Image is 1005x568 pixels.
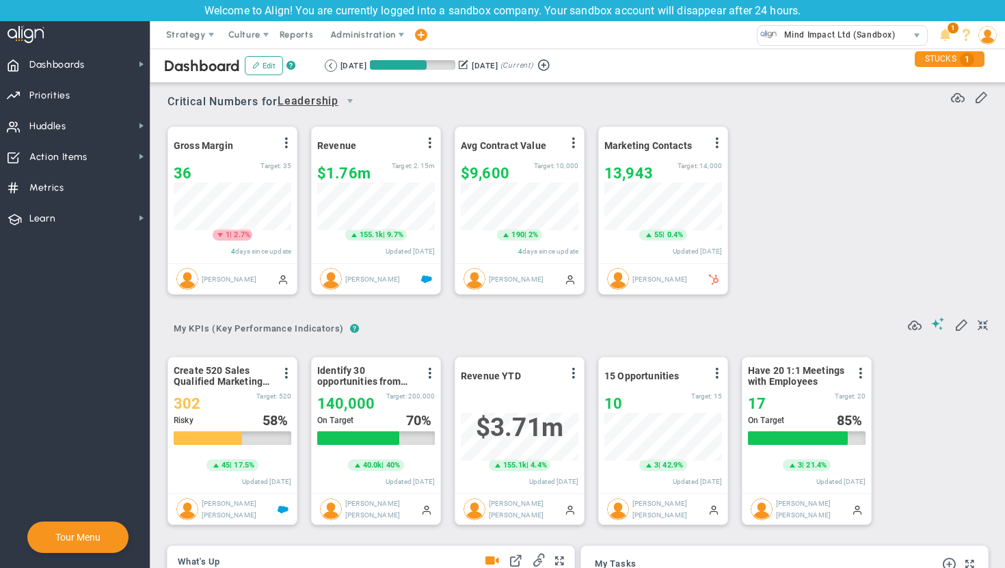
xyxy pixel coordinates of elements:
span: Target: [835,392,855,400]
span: Revenue [317,140,356,151]
img: Tom Johnson [320,268,342,290]
span: days since update [235,247,291,255]
span: 10,000 [556,162,578,170]
span: Refresh Data [951,89,965,103]
span: Leadership [278,93,338,110]
span: | [802,461,804,470]
span: Revenue YTD [461,370,521,381]
div: [DATE] [340,59,366,72]
span: 3 [654,460,658,471]
span: 21.4% [806,461,827,470]
span: Manually Updated [565,504,576,515]
span: 17 [748,395,766,412]
span: Strategy [166,29,206,40]
span: Suggestions (AI Feature) [931,317,945,330]
span: Manually Updated [708,504,719,515]
span: 200,000 [408,392,435,400]
span: [PERSON_NAME] [PERSON_NAME] [345,500,400,519]
span: 14,000 [699,162,722,170]
button: Go to previous period [325,59,337,72]
span: Risky [174,416,193,425]
span: Gross Margin [174,140,233,151]
span: days since update [522,247,578,255]
span: 4 [231,247,235,255]
span: 520 [279,392,291,400]
span: Updated [DATE] [816,478,866,485]
div: % [263,413,292,428]
img: Ari Jason [464,498,485,520]
span: Administration [330,29,395,40]
img: Ari Jason [176,498,198,520]
span: Salesforce Enabled<br ></span>Sandbox: Quarterly Revenue [421,273,432,284]
span: Target: [392,162,412,170]
div: Period Progress: 66% Day 60 of 90 with 30 remaining. [370,60,455,70]
span: Updated [DATE] [673,247,722,255]
span: Have 20 1:1 Meetings with Employees [748,365,847,387]
div: % [406,413,435,428]
span: 155.1k [360,230,383,241]
span: Edit My KPIs [954,317,968,331]
span: Updated [DATE] [673,478,722,485]
span: Refresh Data [908,316,922,330]
span: [PERSON_NAME] [345,275,400,282]
span: Marketing Contacts [604,140,692,151]
span: Target: [256,392,277,400]
span: [PERSON_NAME] [489,275,544,282]
span: Manually Updated [278,273,289,284]
span: 2.7% [234,230,250,239]
span: 1 [226,230,230,241]
span: My KPIs (Key Performance Indicators) [167,318,350,340]
span: Target: [386,392,407,400]
span: 35 [283,162,291,170]
span: 15 [714,392,722,400]
img: Ari Jason [751,498,773,520]
span: Create 520 Sales Qualified Marketing Leads [174,365,273,387]
span: 36 [174,165,191,182]
span: 2% [528,230,538,239]
span: 4.4% [531,461,547,470]
img: Ari Jason [320,498,342,520]
span: $9,600 [461,165,509,182]
span: Dashboard [164,57,240,75]
button: Edit [245,56,283,75]
span: [PERSON_NAME] [632,275,687,282]
span: | [658,461,660,470]
span: $3,707,282 [476,413,563,442]
img: Katie Williams [464,268,485,290]
span: 20 [857,392,866,400]
span: Culture [228,29,260,40]
span: Huddles [29,112,66,141]
span: Target: [534,162,554,170]
span: 40% [386,461,400,470]
span: 17.5% [234,461,254,470]
span: 140,000 [317,395,375,412]
button: Tour Menu [51,531,105,543]
span: Manually Updated [565,273,576,284]
span: Target: [260,162,281,170]
span: 45 [222,460,230,471]
span: 155.1k [503,460,526,471]
span: Critical Numbers for [167,90,365,115]
span: Salesforce Enabled<br ></span>Sandbox: Quarterly Leads and Opportunities [278,504,289,515]
div: % [837,413,866,428]
span: Target: [678,162,698,170]
span: Edit or Add Critical Numbers [974,90,988,103]
span: 70 [406,412,421,429]
img: Jane Wilson [176,268,198,290]
span: 85 [837,412,852,429]
span: 1 [960,53,974,66]
img: Ari Jason [607,498,629,520]
span: 15 Opportunities [604,370,680,381]
span: | [662,230,665,239]
div: [DATE] [472,59,498,72]
span: [PERSON_NAME] [PERSON_NAME] [776,500,831,519]
img: Jane Wilson [607,268,629,290]
span: 9.7% [387,230,403,239]
span: Mind Impact Ltd (Sandbox) [777,26,896,44]
span: | [230,230,232,239]
img: 33607.Company.photo [760,26,777,43]
span: On Target [317,416,353,425]
span: 55 [654,230,662,241]
span: 1 [948,23,959,33]
span: Priorities [29,81,70,110]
